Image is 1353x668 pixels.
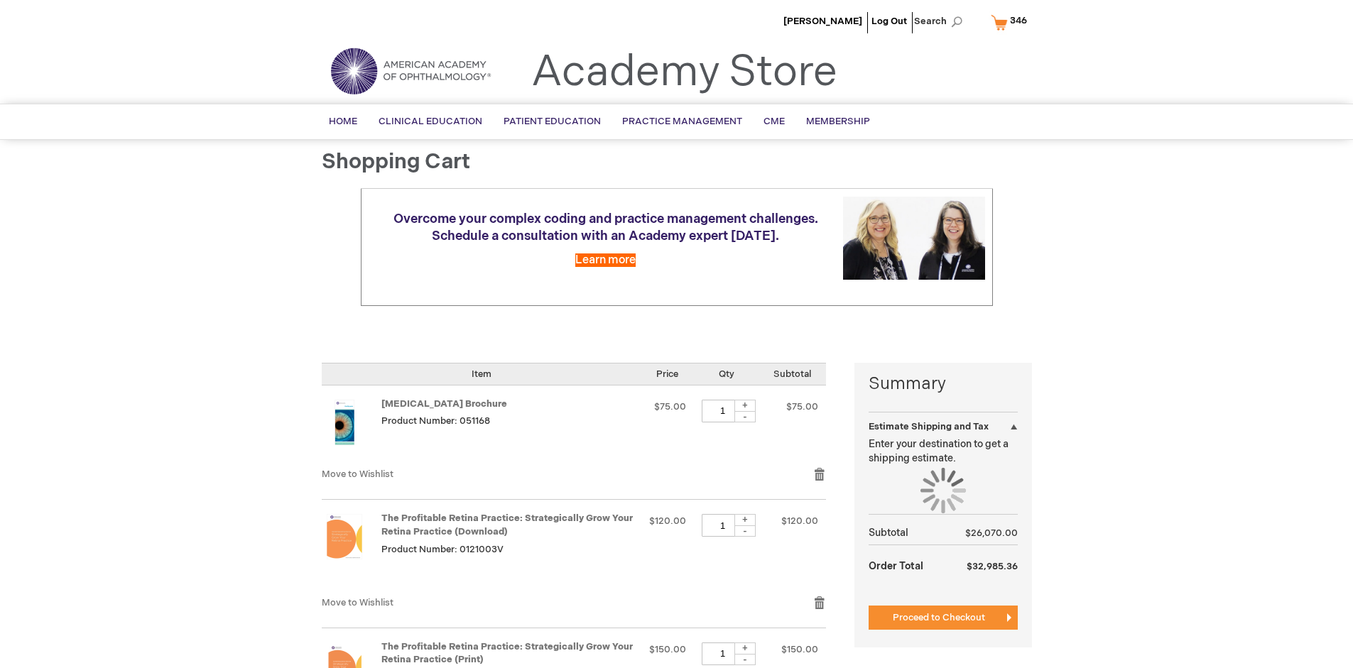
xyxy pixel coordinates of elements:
[322,400,381,454] a: Amblyopia Brochure
[869,606,1018,630] button: Proceed to Checkout
[702,514,744,537] input: Qty
[381,641,633,666] a: The Profitable Retina Practice: Strategically Grow Your Retina Practice (Print)
[967,561,1018,572] span: $32,985.36
[871,16,907,27] a: Log Out
[381,398,507,410] a: [MEDICAL_DATA] Brochure
[322,514,367,559] img: The Profitable Retina Practice: Strategically Grow Your Retina Practice (Download)
[869,522,942,545] th: Subtotal
[719,368,734,380] span: Qty
[988,10,1036,35] a: 346
[869,421,989,432] strong: Estimate Shipping and Tax
[843,197,985,280] img: Schedule a consultation with an Academy expert today
[322,597,393,608] a: Move to Wishlist
[781,515,818,527] span: $120.00
[734,514,756,526] div: +
[734,400,756,412] div: +
[322,469,393,480] a: Move to Wishlist
[622,116,742,127] span: Practice Management
[531,47,837,98] a: Academy Store
[734,525,756,537] div: -
[654,401,686,412] span: $75.00
[656,368,678,380] span: Price
[786,401,818,412] span: $75.00
[773,368,811,380] span: Subtotal
[649,515,686,527] span: $120.00
[914,7,968,35] span: Search
[869,372,1018,396] strong: Summary
[322,400,367,445] img: Amblyopia Brochure
[322,514,381,581] a: The Profitable Retina Practice: Strategically Grow Your Retina Practice (Download)
[781,644,818,655] span: $150.00
[472,368,491,380] span: Item
[764,116,785,127] span: CME
[965,527,1018,539] span: $26,070.00
[893,612,985,623] span: Proceed to Checkout
[575,253,636,267] a: Learn more
[734,654,756,665] div: -
[393,212,818,243] span: Overcome your complex coding and practice management challenges. Schedule a consultation with an ...
[379,116,482,127] span: Clinical Education
[869,553,923,578] strong: Order Total
[329,116,357,127] span: Home
[322,149,470,175] span: Shopping Cart
[783,16,862,27] a: [PERSON_NAME]
[381,544,504,555] span: Product Number: 0121003V
[702,642,744,665] input: Qty
[1010,15,1027,26] span: 346
[920,468,966,513] img: Loading...
[869,437,1018,466] p: Enter your destination to get a shipping estimate.
[734,642,756,655] div: +
[381,513,633,537] a: The Profitable Retina Practice: Strategically Grow Your Retina Practice (Download)
[504,116,601,127] span: Patient Education
[806,116,870,127] span: Membership
[702,400,744,422] input: Qty
[381,415,490,427] span: Product Number: 051168
[649,644,686,655] span: $150.00
[734,411,756,422] div: -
